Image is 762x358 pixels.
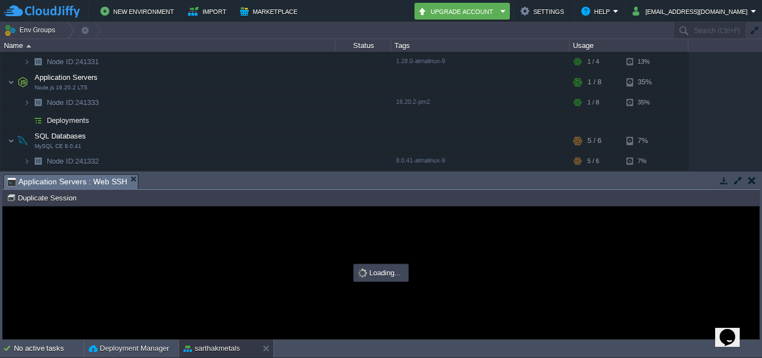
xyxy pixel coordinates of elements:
[240,4,301,18] button: Marketplace
[355,265,407,280] div: Loading...
[396,157,445,164] span: 8.0.41-almalinux-9
[23,94,30,111] img: AMDAwAAAACH5BAEAAAAALAAAAAABAAEAAAICRAEAOw==
[30,53,46,70] img: AMDAwAAAACH5BAEAAAAALAAAAAABAAEAAAICRAEAOw==
[23,112,30,129] img: AMDAwAAAACH5BAEAAAAALAAAAAABAAEAAAICRAEAOw==
[392,39,569,52] div: Tags
[633,4,751,18] button: [EMAIL_ADDRESS][DOMAIN_NAME]
[89,343,169,354] button: Deployment Manager
[33,131,88,141] span: SQL Databases
[47,58,75,66] span: Node ID:
[1,39,335,52] div: Name
[626,71,663,93] div: 35%
[100,4,177,18] button: New Environment
[23,53,30,70] img: AMDAwAAAACH5BAEAAAAALAAAAAABAAEAAAICRAEAOw==
[30,112,46,129] img: AMDAwAAAACH5BAEAAAAALAAAAAABAAEAAAICRAEAOw==
[46,156,100,166] span: 241332
[581,4,613,18] button: Help
[33,73,99,82] a: Application ServersNode.js 16.20.2 LTS
[4,22,59,38] button: Env Groups
[8,130,15,152] img: AMDAwAAAACH5BAEAAAAALAAAAAABAAEAAAICRAEAOw==
[7,193,80,203] button: Duplicate Session
[33,73,99,82] span: Application Servers
[626,53,663,70] div: 13%
[8,71,15,93] img: AMDAwAAAACH5BAEAAAAALAAAAAABAAEAAAICRAEAOw==
[35,143,81,150] span: MySQL CE 8.0.41
[587,130,601,152] div: 5 / 6
[715,313,751,347] iframe: chat widget
[30,94,46,111] img: AMDAwAAAACH5BAEAAAAALAAAAAABAAEAAAICRAEAOw==
[587,53,599,70] div: 1 / 4
[47,157,75,165] span: Node ID:
[587,71,601,93] div: 1 / 8
[396,98,430,105] span: 16.20.2-pm2
[47,98,75,107] span: Node ID:
[33,132,88,140] a: SQL DatabasesMySQL CE 8.0.41
[587,94,599,111] div: 1 / 8
[520,4,567,18] button: Settings
[626,152,663,170] div: 7%
[26,45,31,47] img: AMDAwAAAACH5BAEAAAAALAAAAAABAAEAAAICRAEAOw==
[46,156,100,166] a: Node ID:241332
[7,175,127,189] span: Application Servers : Web SSH
[46,116,91,125] a: Deployments
[336,39,390,52] div: Status
[46,57,100,66] a: Node ID:241331
[46,98,100,107] span: 241333
[15,130,31,152] img: AMDAwAAAACH5BAEAAAAALAAAAAABAAEAAAICRAEAOw==
[570,39,688,52] div: Usage
[396,58,445,64] span: 1.28.0-almalinux-9
[587,152,599,170] div: 5 / 6
[626,130,663,152] div: 7%
[15,71,31,93] img: AMDAwAAAACH5BAEAAAAALAAAAAABAAEAAAICRAEAOw==
[46,98,100,107] a: Node ID:241333
[35,84,88,91] span: Node.js 16.20.2 LTS
[46,57,100,66] span: 241331
[30,152,46,170] img: AMDAwAAAACH5BAEAAAAALAAAAAABAAEAAAICRAEAOw==
[14,340,84,357] div: No active tasks
[626,94,663,111] div: 35%
[418,4,497,18] button: Upgrade Account
[188,4,230,18] button: Import
[184,343,240,354] button: sarthakmetals
[4,4,80,18] img: CloudJiffy
[23,152,30,170] img: AMDAwAAAACH5BAEAAAAALAAAAAABAAEAAAICRAEAOw==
